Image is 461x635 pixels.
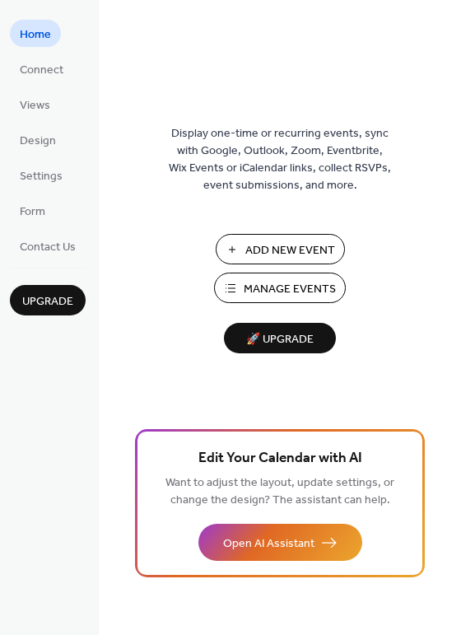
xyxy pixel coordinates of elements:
[10,55,73,82] a: Connect
[245,242,335,259] span: Add New Event
[198,447,362,470] span: Edit Your Calendar with AI
[10,126,66,153] a: Design
[22,293,73,310] span: Upgrade
[10,285,86,315] button: Upgrade
[10,20,61,47] a: Home
[20,239,76,256] span: Contact Us
[169,125,391,194] span: Display one-time or recurring events, sync with Google, Outlook, Zoom, Eventbrite, Wix Events or ...
[10,232,86,259] a: Contact Us
[198,524,362,561] button: Open AI Assistant
[244,281,336,298] span: Manage Events
[10,197,55,224] a: Form
[20,97,50,114] span: Views
[20,203,45,221] span: Form
[224,323,336,353] button: 🚀 Upgrade
[20,168,63,185] span: Settings
[165,472,394,511] span: Want to adjust the layout, update settings, or change the design? The assistant can help.
[214,273,346,303] button: Manage Events
[20,26,51,44] span: Home
[10,91,60,118] a: Views
[20,62,63,79] span: Connect
[223,535,314,553] span: Open AI Assistant
[216,234,345,264] button: Add New Event
[234,329,326,351] span: 🚀 Upgrade
[10,161,72,189] a: Settings
[20,133,56,150] span: Design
